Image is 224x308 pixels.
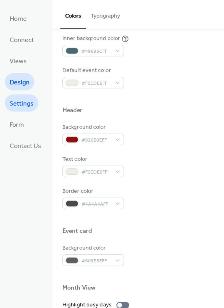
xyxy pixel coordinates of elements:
[10,76,30,89] span: Design
[10,98,34,110] span: Settings
[62,187,122,196] div: Border color
[82,79,111,88] span: #F0EDE6FF
[82,47,111,56] span: #49696CFF
[10,34,34,46] span: Connect
[82,168,111,176] span: #F0EDE6FF
[10,119,24,131] span: Form
[10,140,41,152] span: Contact Us
[82,200,111,208] span: #4A4A4AFF
[62,34,120,43] div: Inner background color
[82,257,111,265] span: #605E5EFF
[5,73,34,90] a: Design
[62,227,92,236] div: Event card
[5,137,46,154] a: Contact Us
[62,284,96,292] div: Month View
[10,55,27,68] span: Views
[5,116,29,133] a: Form
[62,244,122,252] div: Background color
[62,66,122,75] div: Default event color
[62,155,122,164] div: Text color
[10,13,27,25] span: Home
[82,136,111,144] span: #920E0EFF
[5,52,32,69] a: Views
[5,31,39,48] a: Connect
[5,10,32,27] a: Home
[5,94,38,112] a: Settings
[62,123,122,132] div: Background color
[62,106,83,115] div: Header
